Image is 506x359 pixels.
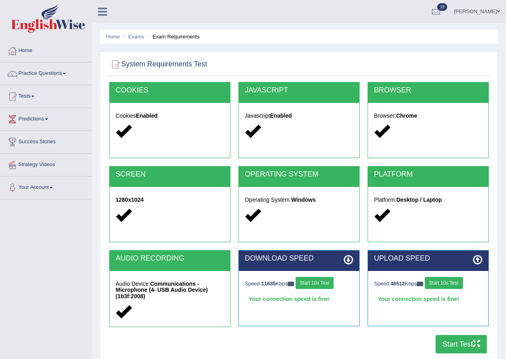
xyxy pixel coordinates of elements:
h2: JAVASCRIPT [245,86,353,94]
a: Tests [0,85,92,105]
h2: COOKIES [116,86,224,94]
div: Your connection speed is fine! [245,293,353,305]
a: Predictions [0,108,92,128]
span: 19 [437,3,447,11]
a: Your Account [0,176,92,197]
h5: Operating System: [245,197,353,203]
div: Your connection speed is fine! [374,293,482,305]
a: Strategy Videos [0,154,92,174]
h5: Cookies [116,113,224,119]
strong: 1280x1024 [116,197,144,203]
strong: Desktop / Laptop [396,197,442,203]
button: Start Test [436,335,487,353]
h2: System Requirements Test [109,58,207,70]
strong: 11635 [261,281,276,287]
h5: Javascript [245,113,353,119]
button: Start 10s Test [425,277,463,289]
strong: Windows [291,197,316,203]
h2: BROWSER [374,86,482,94]
h2: UPLOAD SPEED [374,255,482,263]
img: ajax-loader-fb-connection.gif [417,282,423,286]
strong: Chrome [396,112,417,119]
a: Home [0,40,92,60]
h2: OPERATING SYSTEM [245,170,353,178]
strong: 46512 [390,281,405,287]
a: Practice Questions [0,62,92,82]
h2: PLATFORM [374,170,482,178]
strong: Enabled [136,112,158,119]
h2: SCREEN [116,170,224,178]
div: Speed: Kbps [245,277,353,291]
a: Success Stories [0,131,92,151]
a: Exams [128,34,144,40]
h5: Platform: [374,197,482,203]
div: Speed: Kbps [374,277,482,291]
strong: Enabled [270,112,292,119]
h2: AUDIO RECORDING [116,255,224,263]
h2: DOWNLOAD SPEED [245,255,353,263]
button: Start 10s Test [296,277,334,289]
li: Exam Requirements [146,33,200,40]
a: Home [106,34,120,40]
strong: Communications - Microphone (4- USB Audio Device) (1b3f:2008) [116,281,208,299]
img: ajax-loader-fb-connection.gif [288,282,294,286]
h5: Audio Device: [116,281,224,299]
h5: Browser: [374,113,482,119]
